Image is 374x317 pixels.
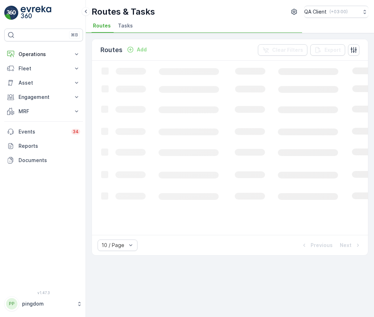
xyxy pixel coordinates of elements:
p: Reports [19,142,80,150]
p: Events [19,128,67,135]
p: Operations [19,51,69,58]
p: Engagement [19,94,69,101]
p: ⌘B [71,32,78,38]
p: Clear Filters [272,46,303,54]
button: Clear Filters [258,44,307,56]
img: logo [4,6,19,20]
button: Next [339,241,362,250]
button: Export [310,44,345,56]
button: Add [124,45,150,54]
p: Routes [100,45,123,55]
p: Add [137,46,147,53]
p: Routes & Tasks [92,6,155,17]
p: QA Client [304,8,327,15]
a: Documents [4,153,83,167]
p: Asset [19,79,69,86]
button: QA Client(+03:00) [304,6,368,18]
button: Fleet [4,61,83,76]
div: PP [6,298,17,310]
button: PPpingdom [4,296,83,311]
a: Reports [4,139,83,153]
button: Previous [300,241,333,250]
p: Fleet [19,65,69,72]
p: MRF [19,108,69,115]
span: Tasks [118,22,133,29]
span: Routes [93,22,111,29]
img: logo_light-DOdMpM7g.png [21,6,51,20]
p: Next [340,242,352,249]
button: Operations [4,47,83,61]
p: 34 [73,129,79,135]
button: MRF [4,104,83,119]
span: v 1.47.3 [4,291,83,295]
p: ( +03:00 ) [329,9,348,15]
p: pingdom [22,300,73,307]
p: Documents [19,157,80,164]
button: Asset [4,76,83,90]
button: Engagement [4,90,83,104]
p: Previous [311,242,333,249]
a: Events34 [4,125,83,139]
p: Export [324,46,341,54]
